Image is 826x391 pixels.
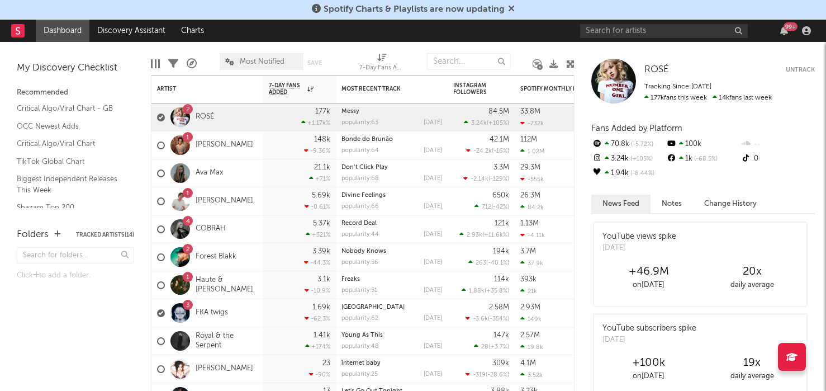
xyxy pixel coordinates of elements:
div: 3.1k [317,276,330,283]
div: daily average [700,279,804,292]
button: News Feed [591,195,651,213]
span: +11.6k % [484,232,507,238]
span: -28.6 % [487,372,507,378]
div: 4.1M [520,360,536,367]
span: ROSÉ [644,65,669,74]
div: 148k [314,136,330,143]
div: Most Recent Track [341,86,425,92]
button: 99+ [780,26,788,35]
div: 26.3M [520,192,540,199]
a: Haute & [PERSON_NAME] [196,276,258,295]
div: -90 % [309,371,330,378]
div: My Discovery Checklist [17,62,134,75]
div: 147k [493,332,509,339]
div: Messy [341,109,442,115]
div: 3.7M [520,248,536,255]
span: Dismiss [508,5,515,14]
span: +105 % [629,156,653,162]
div: popularity: 68 [341,176,379,182]
a: Record Deal [341,220,377,227]
a: Young As This [341,332,383,338]
div: ( ) [462,287,509,294]
div: -555k [520,176,544,183]
div: popularity: 44 [341,232,379,238]
div: Cheap Hotel [341,304,442,310]
div: 84.5M [488,108,509,115]
div: 29.3M [520,164,540,171]
input: Search... [427,53,511,70]
a: Ava Max [196,168,223,178]
a: [PERSON_NAME] [196,140,253,150]
div: Divine Feelings [341,192,442,199]
div: 2.58M [489,304,509,311]
div: 5.37k [313,220,330,227]
div: 3.24k [591,152,666,166]
div: 37.9k [520,260,543,267]
div: 1.13M [520,220,539,227]
div: popularity: 25 [341,371,378,378]
div: popularity: 63 [341,120,378,126]
div: -4.11k [520,232,545,239]
div: ( ) [464,119,509,126]
a: Freaks [341,276,360,282]
div: 1.02M [520,148,544,155]
div: Filters [168,48,178,80]
div: Recommended [17,86,134,100]
span: +105 % [488,120,507,126]
div: ( ) [466,315,509,322]
div: Artist [157,86,241,92]
div: 20 x [700,265,804,279]
div: popularity: 51 [341,288,377,294]
div: [DATE] [424,288,442,294]
a: Nobody Knows [341,248,386,255]
div: 114k [494,276,509,283]
div: popularity: 64 [341,148,379,154]
input: Search for artists [580,24,748,38]
input: Search for folders... [17,247,134,263]
a: ROSÉ [196,112,214,122]
a: ROSÉ [644,64,669,76]
div: -- [740,137,815,152]
div: 1.94k [591,166,666,181]
div: 393k [520,276,537,283]
a: Biggest Independent Releases This Week [17,173,123,196]
div: ( ) [466,147,509,154]
div: ( ) [474,203,509,210]
span: -42 % [493,204,507,210]
div: Instagram Followers [453,82,492,96]
a: Bonde do Brunão [341,136,393,143]
div: +46.9M [597,265,700,279]
div: popularity: 48 [341,343,379,350]
div: 121k [495,220,509,227]
div: -9.36 % [304,147,330,154]
div: ( ) [468,259,509,266]
a: Forest Blakk [196,252,236,262]
div: [DATE] [424,176,442,182]
div: 42.1M [490,136,509,143]
div: 21.1k [314,164,330,171]
div: 177k [315,108,330,115]
button: Untrack [786,64,815,76]
div: popularity: 62 [341,315,378,322]
div: 2.93M [520,304,540,311]
div: -10.9 % [305,287,330,294]
span: Fans Added by Platform [591,124,682,133]
span: 14k fans last week [644,95,772,101]
div: Young As This [341,332,442,338]
a: Critical Algo/Viral Chart [17,138,123,150]
span: -8.44 % [629,171,654,177]
span: 3.24k [471,120,487,126]
div: 3.3M [493,164,509,171]
button: Save [307,60,322,66]
div: popularity: 66 [341,204,379,210]
div: -732k [520,120,544,127]
a: Charts [173,20,212,42]
div: 21k [520,288,537,295]
div: Freaks [341,276,442,282]
button: Tracked Artists(14) [76,232,134,238]
a: Royal & the Serpent [196,332,258,351]
span: -2.14k [471,176,488,182]
div: YouTube subscribers spike [602,323,696,335]
div: [DATE] [424,120,442,126]
div: on [DATE] [597,370,700,383]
